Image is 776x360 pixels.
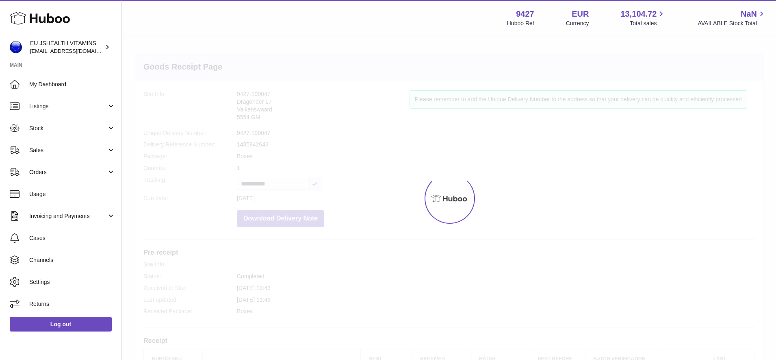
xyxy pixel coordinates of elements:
strong: 9427 [516,9,534,20]
span: Orders [29,168,107,176]
span: AVAILABLE Stock Total [698,20,766,27]
a: Log out [10,317,112,332]
span: [EMAIL_ADDRESS][DOMAIN_NAME] [30,48,119,54]
span: My Dashboard [29,81,115,88]
span: Invoicing and Payments [29,212,107,220]
a: 13,104.72 Total sales [620,9,666,27]
span: Stock [29,124,107,132]
div: EU JSHEALTH VITAMINS [30,39,103,55]
span: Sales [29,146,107,154]
div: Currency [566,20,589,27]
span: Settings [29,278,115,286]
span: Usage [29,190,115,198]
span: Cases [29,234,115,242]
span: Total sales [630,20,666,27]
span: Returns [29,300,115,308]
strong: EUR [572,9,589,20]
span: Listings [29,103,107,110]
span: NaN [741,9,757,20]
span: 13,104.72 [620,9,657,20]
img: internalAdmin-9427@internal.huboo.com [10,41,22,53]
span: Channels [29,256,115,264]
div: Huboo Ref [507,20,534,27]
a: NaN AVAILABLE Stock Total [698,9,766,27]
